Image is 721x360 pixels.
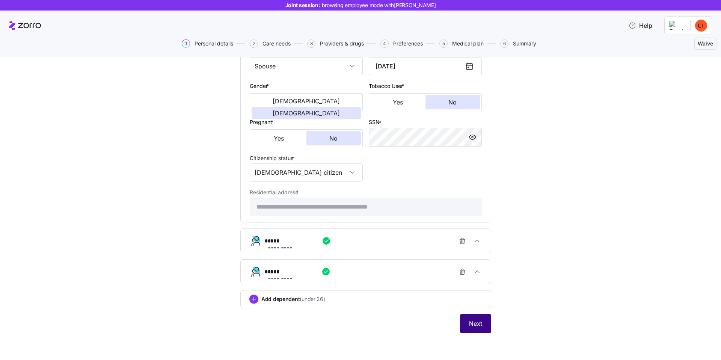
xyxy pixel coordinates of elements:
[460,314,491,333] button: Next
[195,41,233,46] span: Personal details
[307,39,364,48] button: 3Providers & drugs
[262,41,291,46] span: Care needs
[694,38,716,50] button: Waive
[249,295,258,304] svg: add icon
[320,41,364,46] span: Providers & drugs
[380,39,389,48] span: 4
[448,99,457,105] span: No
[452,41,484,46] span: Medical plan
[513,41,536,46] span: Summary
[369,118,383,126] label: SSN
[469,319,482,328] span: Next
[250,57,363,75] input: Select relationship
[180,39,233,48] a: 1Personal details
[329,135,338,141] span: No
[182,39,190,48] span: 1
[261,295,325,303] span: Add dependent
[623,18,658,33] button: Help
[250,39,291,48] button: 2Care needs
[285,2,436,9] span: Joint session:
[273,98,340,104] span: [DEMOGRAPHIC_DATA]
[300,295,325,303] span: (under 26)
[322,2,436,9] span: browsing employee mode with [PERSON_NAME]
[250,82,270,90] label: Gender
[307,39,315,48] span: 3
[393,41,423,46] span: Preferences
[250,188,300,197] label: Residential address
[500,39,508,48] span: 6
[250,154,296,162] label: Citizenship status
[250,39,258,48] span: 2
[273,110,340,116] span: [DEMOGRAPHIC_DATA]
[439,39,448,48] span: 5
[439,39,484,48] button: 5Medical plan
[369,82,406,90] label: Tobacco User
[629,21,652,30] span: Help
[250,163,363,182] input: Select citizenship status
[500,39,536,48] button: 6Summary
[274,135,284,141] span: Yes
[250,118,275,126] label: Pregnant
[669,21,684,30] img: Employer logo
[380,39,423,48] button: 4Preferences
[182,39,233,48] button: 1Personal details
[695,20,707,32] img: ce7ab4f987607f4fbccf5c7dbc0ced9e
[393,99,403,105] span: Yes
[369,57,482,75] input: MM/DD/YYYY
[698,40,713,47] span: Waive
